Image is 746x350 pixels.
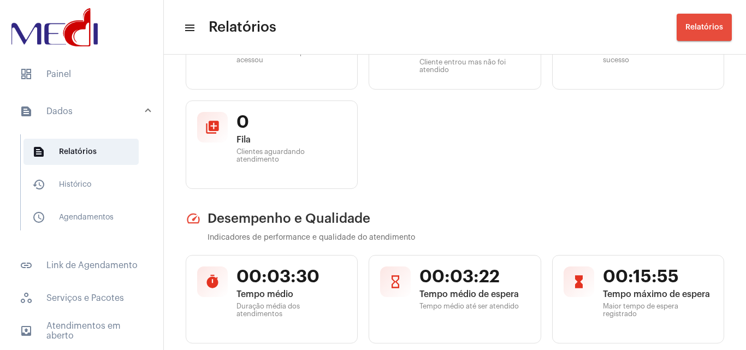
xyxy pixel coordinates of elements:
img: d3a1b5fa-500b-b90f-5a1c-719c20e9830b.png [9,5,100,49]
span: sidenav icon [20,68,33,81]
span: Cliente entrou mas não foi atendido [419,58,529,74]
span: Link de Agendamento [11,252,152,278]
span: Clientes aguardando atendimento [236,148,346,163]
span: Relatórios [23,139,139,165]
span: 00:03:30 [236,266,346,287]
mat-panel-title: Dados [20,105,146,118]
span: 0 [236,112,346,133]
mat-expansion-panel-header: sidenav iconDados [7,94,163,129]
span: Relatórios [209,19,276,36]
mat-icon: sidenav icon [32,211,45,224]
mat-icon: sidenav icon [20,259,33,272]
span: Duração média dos atendimentos [236,302,346,318]
span: 00:03:22 [419,266,529,287]
div: sidenav iconDados [7,129,163,246]
span: Tempo máximo de espera [603,289,713,299]
button: Relatórios [677,14,732,41]
mat-icon: timer [205,274,220,289]
span: Atendimentos em que o cliente acessou [236,49,346,64]
mat-icon: hourglass_full [571,274,587,289]
p: Indicadores de performance e qualidade do atendimento [208,234,724,242]
mat-icon: sidenav icon [183,21,194,34]
mat-icon: sidenav icon [32,145,45,158]
mat-icon: sidenav icon [20,105,33,118]
span: Histórico [23,171,139,198]
span: Fila [236,135,346,145]
mat-icon: sidenav icon [32,178,45,191]
span: Serviços e Pacotes [11,285,152,311]
mat-icon: queue [205,120,220,135]
span: Agendamentos [23,204,139,230]
mat-icon: sidenav icon [20,324,33,337]
span: Tempo médio [236,289,346,299]
span: Tempo médio de espera [419,289,529,299]
span: Atendimentos finalizados com sucesso [603,49,713,64]
span: Atendimentos em aberto [11,318,152,344]
span: Maior tempo de espera registrado [603,302,713,318]
span: Tempo médio até ser atendido [419,302,529,310]
span: Painel [11,61,152,87]
h2: Desempenho e Qualidade [186,211,724,226]
span: 00:15:55 [603,266,713,287]
span: Relatórios [685,23,723,31]
mat-icon: speed [186,211,201,226]
span: sidenav icon [20,292,33,305]
mat-icon: hourglass_empty [388,274,403,289]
